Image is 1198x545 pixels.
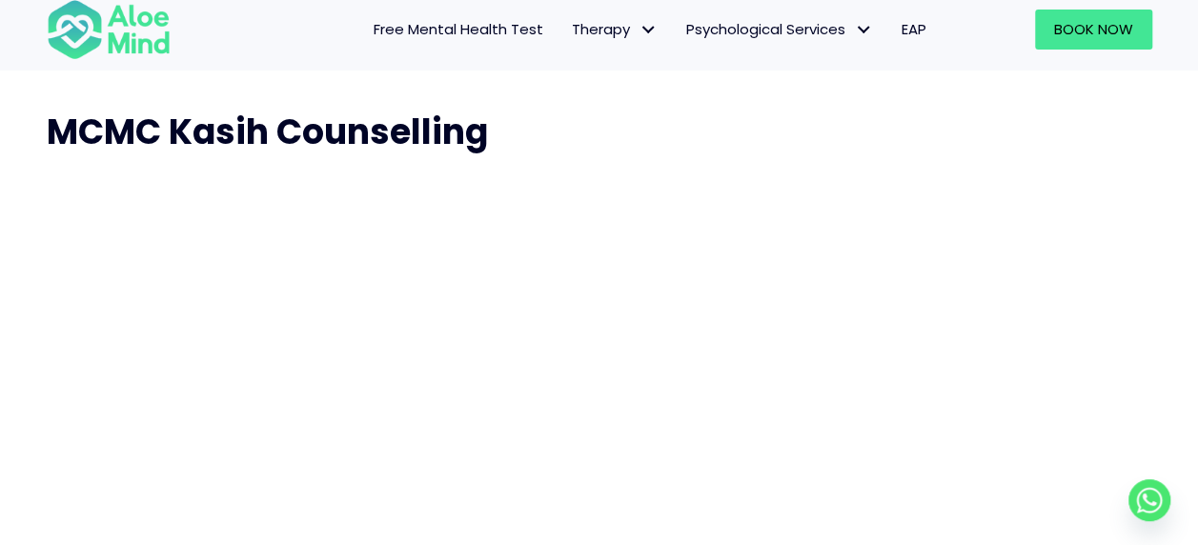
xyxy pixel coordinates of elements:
span: Psychological Services [686,19,873,39]
a: Free Mental Health Test [359,10,558,50]
span: Book Now [1054,19,1133,39]
nav: Menu [195,10,941,50]
span: Therapy: submenu [635,16,662,44]
h2: MCMC Kasih Counselling [47,109,1152,156]
a: TherapyTherapy: submenu [558,10,672,50]
a: Book Now [1035,10,1152,50]
span: Psychological Services: submenu [850,16,878,44]
span: Therapy [572,19,658,39]
a: Psychological ServicesPsychological Services: submenu [672,10,887,50]
span: Free Mental Health Test [374,19,543,39]
a: Whatsapp [1128,479,1170,521]
a: EAP [887,10,941,50]
span: EAP [902,19,926,39]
